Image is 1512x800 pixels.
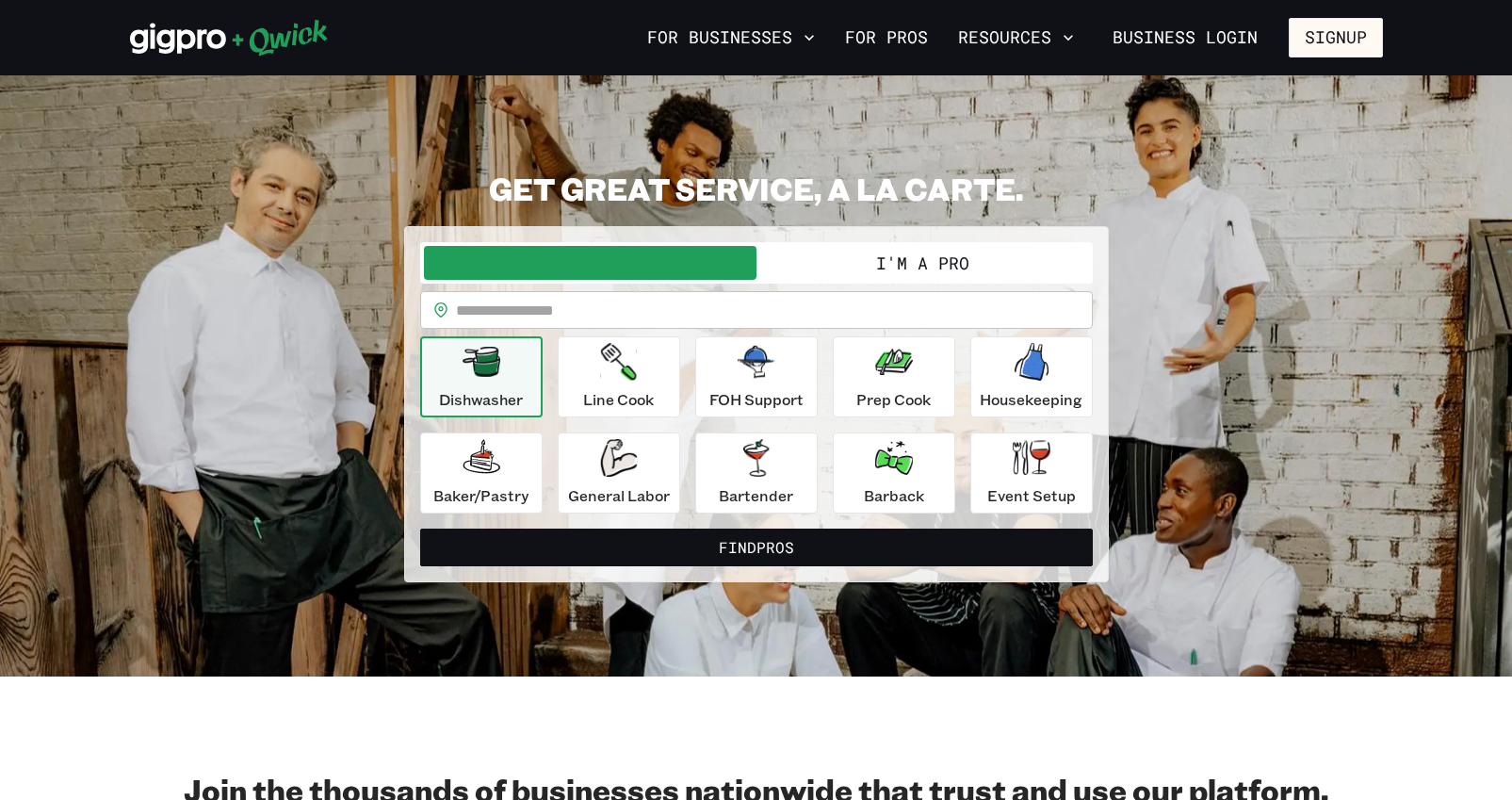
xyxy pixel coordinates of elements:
[640,22,822,54] button: For Businesses
[856,388,931,411] p: Prep Cook
[980,388,1082,411] p: Housekeeping
[420,529,1093,566] button: FindPros
[558,433,680,514] button: General Labor
[439,388,523,411] p: Dishwasher
[568,484,670,507] p: General Labor
[837,22,935,54] a: For Pros
[833,336,955,417] button: Prep Cook
[864,484,924,507] p: Barback
[558,336,680,417] button: Line Cook
[695,336,818,417] button: FOH Support
[833,433,955,514] button: Barback
[583,388,654,411] p: Line Cook
[404,170,1109,207] h2: GET GREAT SERVICE, A LA CARTE.
[970,336,1093,417] button: Housekeeping
[420,433,543,514] button: Baker/Pastry
[1097,18,1274,57] a: Business Login
[987,484,1076,507] p: Event Setup
[951,22,1081,54] button: Resources
[1289,18,1383,57] button: Signup
[433,484,528,507] p: Baker/Pastry
[719,484,793,507] p: Bartender
[709,388,804,411] p: FOH Support
[970,433,1093,514] button: Event Setup
[420,336,543,417] button: Dishwasher
[756,246,1089,280] button: I'm a Pro
[424,246,756,280] button: I'm a Business
[695,433,818,514] button: Bartender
